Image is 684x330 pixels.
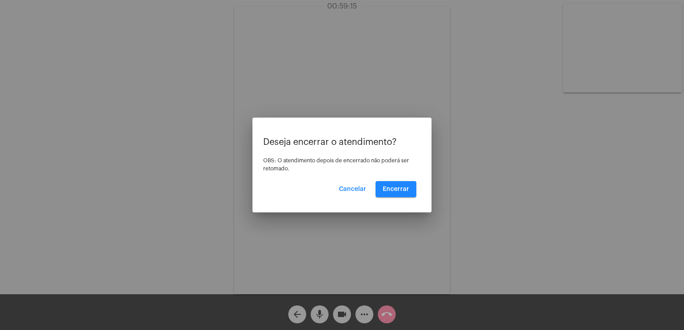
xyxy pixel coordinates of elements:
[339,186,366,192] span: Cancelar
[263,137,421,147] p: Deseja encerrar o atendimento?
[383,186,409,192] span: Encerrar
[263,158,409,171] span: OBS: O atendimento depois de encerrado não poderá ser retomado.
[332,181,373,197] button: Cancelar
[376,181,416,197] button: Encerrar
